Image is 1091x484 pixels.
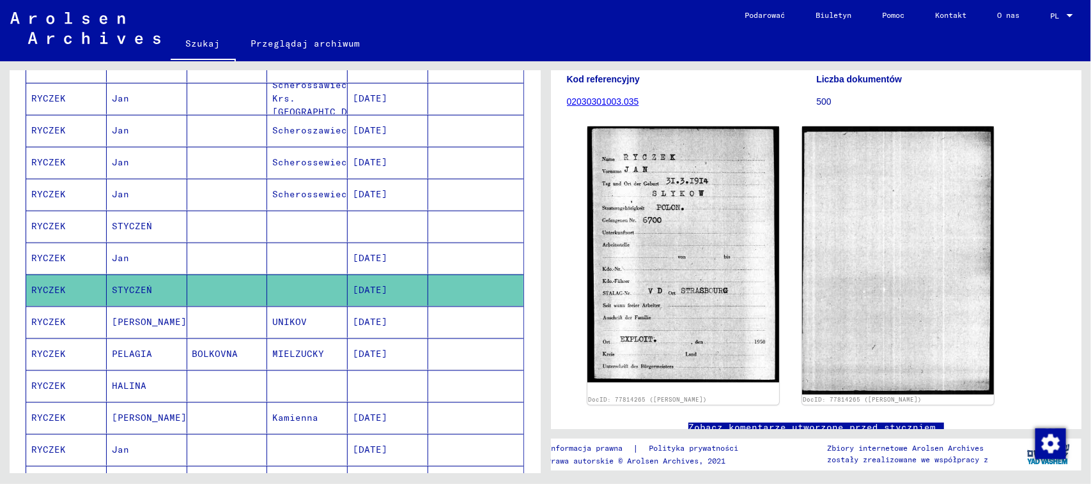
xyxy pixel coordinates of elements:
font: MIELZUCKY [272,348,324,359]
font: RYCZEK [31,348,66,359]
font: [DATE] [353,188,387,200]
a: DocID: 77814265 ([PERSON_NAME]) [588,396,707,403]
font: O nas [997,10,1019,20]
a: 02030301003.035 [567,96,639,107]
font: RYCZEK [31,220,66,232]
font: [DATE] [353,316,387,328]
font: Kod referencyjny [567,74,640,84]
font: [PERSON_NAME] [112,412,187,423]
font: [DATE] [353,125,387,136]
font: Jan [112,252,129,264]
a: Polityka prywatności [638,442,754,455]
font: Jan [112,93,129,104]
font: Szukaj [186,38,221,49]
font: Biuletyn [816,10,851,20]
font: RYCZEK [31,412,66,423]
font: Jan [112,444,129,455]
font: Jan [112,188,129,200]
font: 500 [816,96,831,107]
font: RYCZEK [31,444,66,455]
font: Liczba dokumentów [816,74,902,84]
font: Polityka prywatności [649,443,738,453]
font: Scherossewiecze [272,156,359,168]
font: Scheroszawiecze [272,125,359,136]
font: [DATE] [353,348,387,359]
font: Jan [112,125,129,136]
font: Zbiory internetowe Arolsen Archives [828,443,984,453]
img: Zmiana zgody [1035,428,1066,459]
font: [DATE] [353,284,387,296]
font: UNIKOV [272,316,307,328]
font: PELAGIA [112,348,152,359]
a: Przeglądaj archiwum [236,28,376,59]
font: Przeglądaj archiwum [251,38,360,49]
font: [DATE] [353,252,387,264]
font: Scherossewiecze [272,188,359,200]
a: Informacja prawna [546,442,633,455]
img: 001.jpg [587,126,779,382]
font: Kontakt [935,10,966,20]
font: [DATE] [353,156,387,168]
font: RYCZEK [31,380,66,391]
font: RYCZEK [31,93,66,104]
font: HALINA [112,380,146,391]
font: RYCZEK [31,125,66,136]
font: RYCZEK [31,252,66,264]
font: RYCZEK [31,284,66,296]
font: Zobacz komentarze utworzone przed styczniem 2022 r. [688,421,936,446]
font: Podarować [745,10,785,20]
font: [PERSON_NAME] [112,316,187,328]
font: Scherossawiecze, Krs. [GEOGRAPHIC_DATA] [272,79,370,117]
a: Zobacz komentarze utworzone przed styczniem 2022 r. [688,421,944,448]
font: BOLKOVNA [192,348,238,359]
font: Kamienna [272,412,318,423]
font: [DATE] [353,412,387,423]
a: DocID: 77814265 ([PERSON_NAME]) [803,396,922,403]
font: [DATE] [353,444,387,455]
font: | [633,442,638,454]
img: yv_logo.png [1025,438,1072,470]
font: PL [1050,11,1059,20]
font: Prawa autorskie © Arolsen Archives, 2021 [546,456,725,465]
font: Informacja prawna [546,443,623,453]
font: STYCZEŃ [112,220,152,232]
font: [DATE] [353,93,387,104]
font: RYCZEK [31,156,66,168]
font: STYCZEŃ [112,284,152,296]
font: RYCZEK [31,188,66,200]
font: zostały zrealizowane we współpracy z [828,455,989,464]
font: Pomoc [882,10,904,20]
a: Szukaj [171,28,236,61]
img: 002.jpg [802,126,994,394]
img: Arolsen_neg.svg [10,12,160,44]
font: Jan [112,156,129,168]
font: RYCZEK [31,316,66,328]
